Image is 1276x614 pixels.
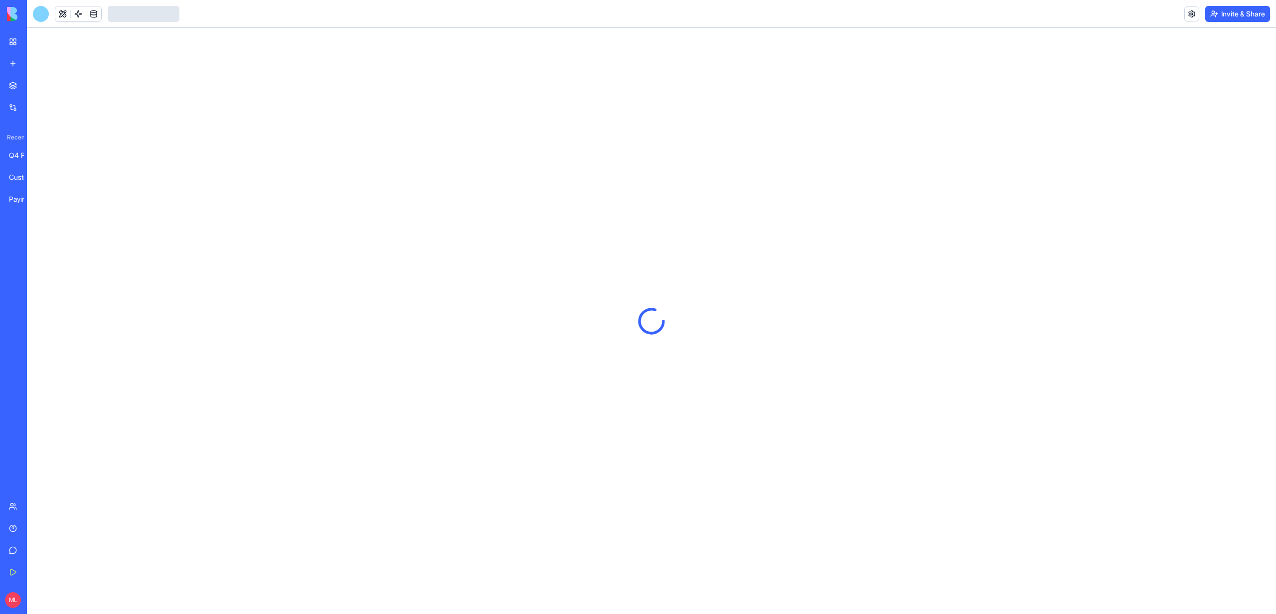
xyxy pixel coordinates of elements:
div: Customer Analytics Dashboard [9,172,37,182]
a: Q4 Project Tracker [3,145,43,165]
button: Invite & Share [1205,6,1270,22]
a: Customer Analytics Dashboard [3,167,43,187]
img: logo [7,7,69,21]
div: Paying Users Analytics Dashboard [9,194,37,204]
span: Recent [3,133,24,141]
div: Q4 Project Tracker [9,150,37,160]
span: ML [5,592,21,608]
a: Paying Users Analytics Dashboard [3,189,43,209]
